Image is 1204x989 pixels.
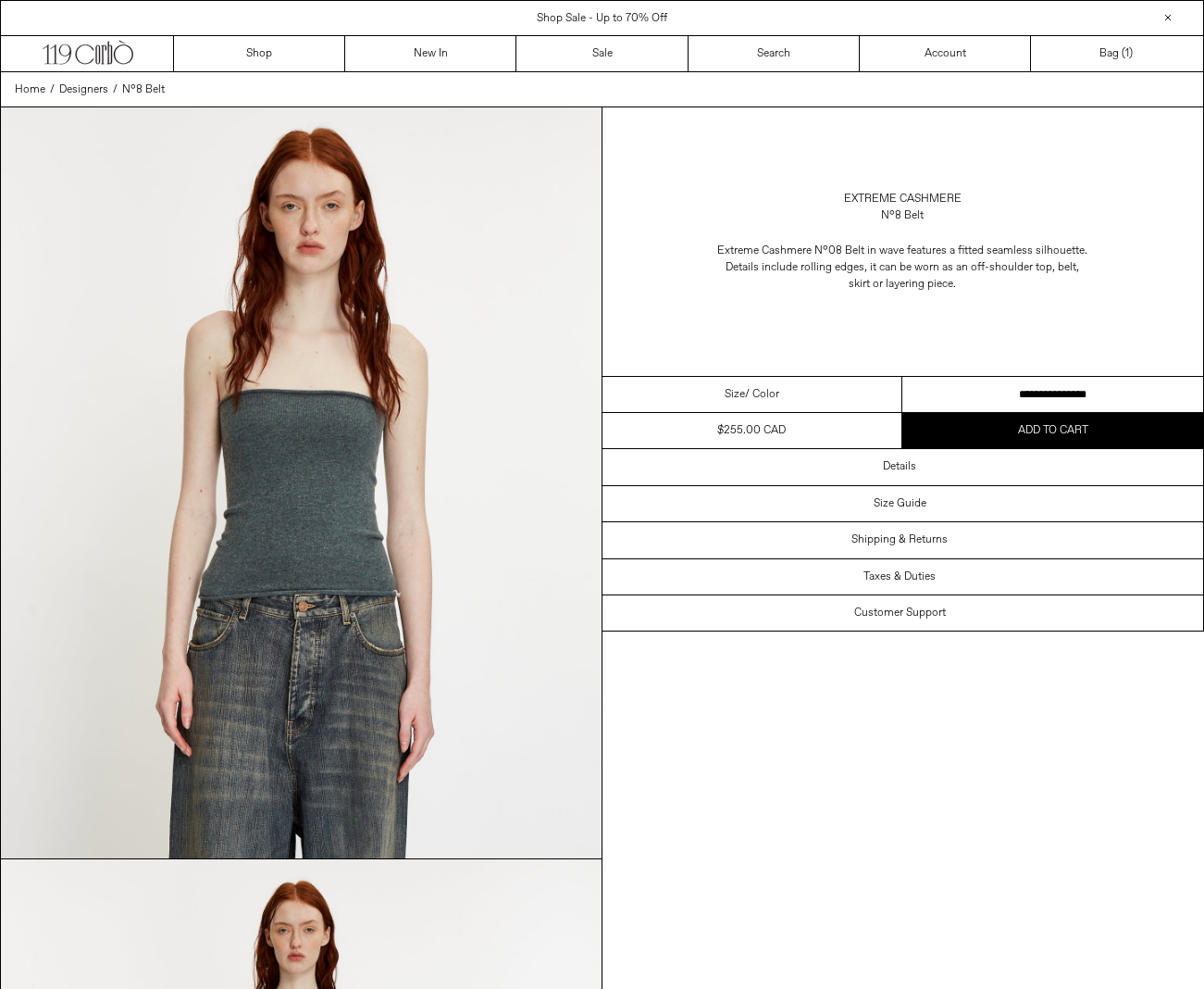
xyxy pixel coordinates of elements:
[516,36,688,71] a: Sale
[59,81,108,98] a: Designers
[863,570,936,583] h3: Taxes & Duties
[15,81,45,98] a: Home
[122,81,165,98] a: N°8 Belt
[902,413,1203,448] button: Add to cart
[113,81,118,98] span: /
[1031,36,1202,71] a: Bag ()
[1,107,602,858] img: CORBO_NOV_21_20232743_1800x1800.jpg
[883,460,916,473] h3: Details
[881,207,924,224] div: N°8 Belt
[844,191,962,207] a: Extreme Cashmere
[50,81,55,98] span: /
[345,36,516,71] a: New In
[1018,423,1088,438] span: Add to cart
[1125,45,1133,62] span: )
[689,36,860,71] a: Search
[725,386,745,403] span: Size
[717,243,1087,293] span: Extreme Cashmere N°08 Belt in wave features a fitted seamless silhouette. Details include rolling...
[122,82,165,97] span: N°8 Belt
[860,36,1031,71] a: Account
[717,422,786,439] div: $255.00 CAD
[174,36,345,71] a: Shop
[1125,46,1129,61] span: 1
[851,533,948,546] h3: Shipping & Returns
[15,82,45,97] span: Home
[874,497,926,510] h3: Size Guide
[59,82,108,97] span: Designers
[537,11,667,26] a: Shop Sale - Up to 70% Off
[854,607,946,620] h3: Customer Support
[745,386,779,403] span: / Color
